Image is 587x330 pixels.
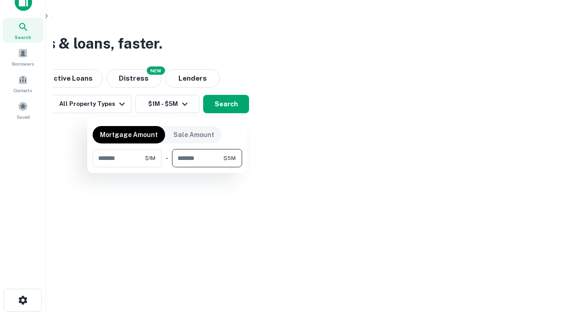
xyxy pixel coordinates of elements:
[145,154,155,162] span: $1M
[100,130,158,140] p: Mortgage Amount
[166,149,168,167] div: -
[173,130,214,140] p: Sale Amount
[541,257,587,301] iframe: Chat Widget
[223,154,236,162] span: $5M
